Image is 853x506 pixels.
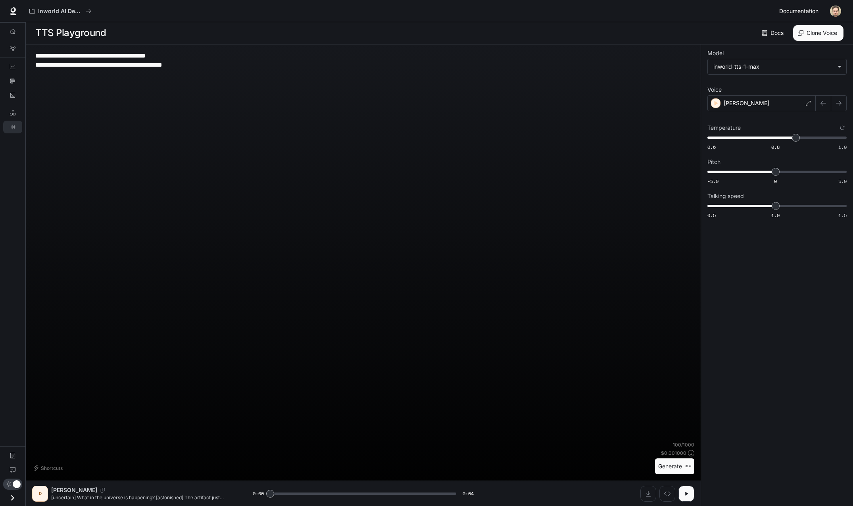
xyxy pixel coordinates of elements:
span: -5.0 [707,178,719,185]
span: Documentation [779,6,818,16]
h1: TTS Playground [35,25,106,41]
span: 1.5 [838,212,847,219]
button: Clone Voice [793,25,843,41]
span: 0:04 [463,490,474,498]
a: Dashboards [3,60,22,73]
p: [uncertain] What in the universe is happening? [astonished] The artifact just appeared in my hands. [51,494,234,501]
p: Temperature [707,125,741,131]
p: [PERSON_NAME] [724,99,769,107]
button: Generate⌘⏎ [655,458,694,475]
a: TTS Playground [3,121,22,133]
a: LLM Playground [3,106,22,119]
span: 0.5 [707,212,716,219]
span: 1.0 [838,144,847,150]
p: 100 / 1000 [673,441,694,448]
span: 0.6 [707,144,716,150]
button: Copy Voice ID [97,488,108,493]
p: $ 0.001000 [661,450,686,456]
span: 5.0 [838,178,847,185]
p: [PERSON_NAME] [51,486,97,494]
button: Inspect [659,486,675,502]
span: Dark mode toggle [13,479,21,488]
a: Overview [3,25,22,38]
a: Documentation [3,449,22,462]
a: Docs [760,25,787,41]
span: 0 [774,178,777,185]
div: inworld-tts-1-max [708,59,846,74]
p: ⌘⏎ [685,464,691,469]
div: inworld-tts-1-max [713,63,834,71]
button: Reset to default [838,123,847,132]
span: 0:00 [253,490,264,498]
a: Logs [3,89,22,102]
a: Documentation [776,3,824,19]
a: Feedback [3,464,22,476]
p: Voice [707,87,722,92]
a: Graph Registry [3,42,22,55]
img: User avatar [830,6,841,17]
p: Pitch [707,159,720,165]
button: Open drawer [4,490,21,506]
span: 0.8 [771,144,780,150]
p: Talking speed [707,193,744,199]
button: User avatar [828,3,843,19]
div: D [34,487,46,500]
a: Traces [3,75,22,87]
p: Model [707,50,724,56]
button: All workspaces [26,3,95,19]
button: Download audio [640,486,656,502]
span: 1.0 [771,212,780,219]
p: Inworld AI Demos [38,8,83,15]
button: Shortcuts [32,462,66,474]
